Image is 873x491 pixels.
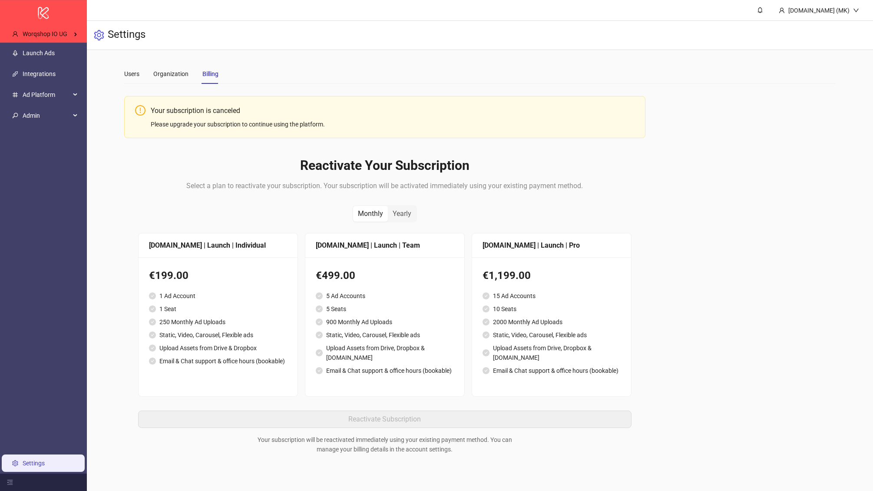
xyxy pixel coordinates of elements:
[779,7,785,13] span: user
[151,105,635,116] div: Your subscription is canceled
[483,317,621,327] li: 2000 Monthly Ad Uploads
[149,304,287,314] li: 1 Seat
[353,206,388,222] div: Monthly
[316,305,323,312] span: check-circle
[316,317,454,327] li: 900 Monthly Ad Uploads
[149,345,156,352] span: check-circle
[388,206,416,222] div: Yearly
[483,330,621,340] li: Static, Video, Carousel, Flexible ads
[483,304,621,314] li: 10 Seats
[138,411,632,428] button: Reactivate Subscription
[853,7,859,13] span: down
[12,92,18,98] span: number
[135,105,145,116] span: exclamation-circle
[149,317,287,327] li: 250 Monthly Ad Uploads
[23,70,56,77] a: Integrations
[151,119,635,129] div: Please upgrade your subscription to continue using the platform.
[149,240,287,251] div: [DOMAIN_NAME] | Launch | Individual
[149,292,156,299] span: check-circle
[316,366,454,375] li: Email & Chat support & office hours (bookable)
[757,7,763,13] span: bell
[186,182,583,190] span: Select a plan to reactivate your subscription. Your subscription will be activated immediately us...
[149,318,156,325] span: check-circle
[316,349,323,356] span: check-circle
[149,305,156,312] span: check-circle
[255,435,515,454] div: Your subscription will be reactivated immediately using your existing payment method. You can man...
[94,30,104,40] span: setting
[316,304,454,314] li: 5 Seats
[23,86,70,103] span: Ad Platform
[149,330,287,340] li: Static, Video, Carousel, Flexible ads
[316,343,454,362] li: Upload Assets from Drive, Dropbox & [DOMAIN_NAME]
[153,69,188,79] div: Organization
[316,292,323,299] span: check-circle
[202,69,218,79] div: Billing
[138,157,632,174] h2: Reactivate Your Subscription
[23,30,67,37] span: Worqshop IO UG
[483,366,621,375] li: Email & Chat support & office hours (bookable)
[23,107,70,124] span: Admin
[316,291,454,301] li: 5 Ad Accounts
[483,268,621,284] div: €1,199.00
[149,356,287,366] li: Email & Chat support & office hours (bookable)
[483,332,489,338] span: check-circle
[316,332,323,338] span: check-circle
[316,367,323,374] span: check-circle
[316,318,323,325] span: check-circle
[483,343,621,362] li: Upload Assets from Drive, Dropbox & [DOMAIN_NAME]
[7,479,13,485] span: menu-fold
[23,460,45,467] a: Settings
[23,50,55,56] a: Launch Ads
[483,240,621,251] div: [DOMAIN_NAME] | Launch | Pro
[149,332,156,338] span: check-circle
[483,349,489,356] span: check-circle
[483,292,489,299] span: check-circle
[149,268,287,284] div: €199.00
[316,268,454,284] div: €499.00
[12,31,18,37] span: user
[483,367,489,374] span: check-circle
[149,358,156,365] span: check-circle
[124,69,139,79] div: Users
[483,318,489,325] span: check-circle
[483,305,489,312] span: check-circle
[108,28,145,43] h3: Settings
[149,291,287,301] li: 1 Ad Account
[149,343,287,353] li: Upload Assets from Drive & Dropbox
[316,240,454,251] div: [DOMAIN_NAME] | Launch | Team
[483,291,621,301] li: 15 Ad Accounts
[316,330,454,340] li: Static, Video, Carousel, Flexible ads
[12,113,18,119] span: key
[785,6,853,15] div: [DOMAIN_NAME] (MK)
[352,205,417,222] div: segmented control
